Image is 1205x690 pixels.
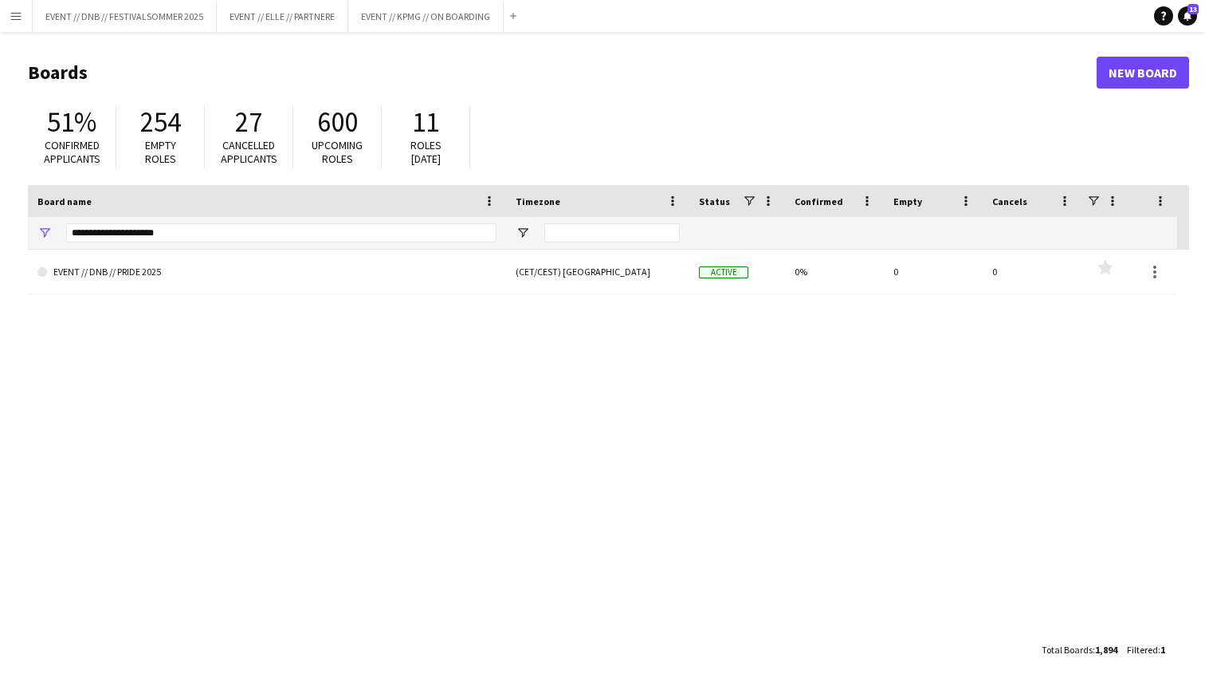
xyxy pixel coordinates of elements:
[516,195,560,207] span: Timezone
[348,1,504,32] button: EVENT // KPMG // ON BOARDING
[1127,644,1158,656] span: Filtered
[28,61,1097,85] h1: Boards
[1042,644,1093,656] span: Total Boards
[544,223,680,242] input: Timezone Filter Input
[66,223,497,242] input: Board name Filter Input
[44,138,100,166] span: Confirmed applicants
[506,250,689,294] div: (CET/CEST) [GEOGRAPHIC_DATA]
[1095,644,1117,656] span: 1,894
[1097,57,1189,89] a: New Board
[37,250,497,294] a: EVENT // DNB // PRIDE 2025
[983,250,1081,294] div: 0
[992,195,1027,207] span: Cancels
[412,104,439,140] span: 11
[1178,6,1197,26] a: 13
[1187,4,1199,14] span: 13
[217,1,348,32] button: EVENT // ELLE // PARTNERE
[795,195,843,207] span: Confirmed
[516,226,530,240] button: Open Filter Menu
[47,104,96,140] span: 51%
[893,195,922,207] span: Empty
[1160,644,1165,656] span: 1
[699,266,748,278] span: Active
[317,104,358,140] span: 600
[884,250,983,294] div: 0
[37,195,92,207] span: Board name
[312,138,363,166] span: Upcoming roles
[699,195,730,207] span: Status
[785,250,884,294] div: 0%
[1042,634,1117,665] div: :
[145,138,176,166] span: Empty roles
[1127,634,1165,665] div: :
[235,104,262,140] span: 27
[33,1,217,32] button: EVENT // DNB // FESTIVALSOMMER 2025
[410,138,442,166] span: Roles [DATE]
[37,226,52,240] button: Open Filter Menu
[140,104,181,140] span: 254
[221,138,277,166] span: Cancelled applicants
